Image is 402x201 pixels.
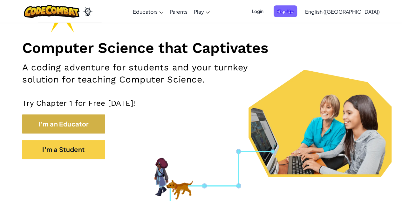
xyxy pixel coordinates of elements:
h1: Computer Science that Captivates [22,39,380,57]
a: Educators [130,3,167,20]
button: Login [248,5,267,17]
button: Sign Up [274,5,297,17]
button: I'm a Student [22,140,105,159]
span: Play [194,8,204,15]
button: I'm an Educator [22,114,105,133]
img: CodeCombat logo [24,5,79,18]
span: Educators [133,8,158,15]
a: English ([GEOGRAPHIC_DATA]) [302,3,383,20]
a: Parents [167,3,191,20]
p: Try Chapter 1 for Free [DATE]! [22,98,380,108]
a: Play [191,3,213,20]
h2: A coding adventure for students and your turnkey solution for teaching Computer Science. [22,61,262,86]
span: English ([GEOGRAPHIC_DATA]) [305,8,380,15]
img: Ozaria [83,7,93,16]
